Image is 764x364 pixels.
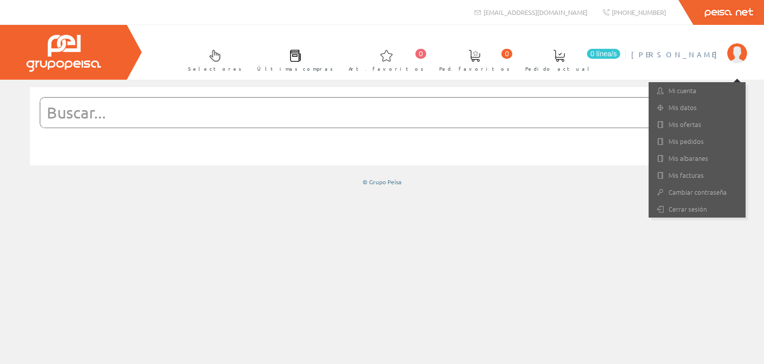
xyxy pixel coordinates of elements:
[649,133,746,150] a: Mis pedidos
[415,49,426,59] span: 0
[26,35,101,72] img: Grupo Peisa
[349,64,424,74] span: Art. favoritos
[649,99,746,116] a: Mis datos
[439,64,510,74] span: Ped. favoritos
[501,49,512,59] span: 0
[483,8,587,16] span: [EMAIL_ADDRESS][DOMAIN_NAME]
[247,41,338,78] a: Últimas compras
[649,116,746,133] a: Mis ofertas
[612,8,666,16] span: [PHONE_NUMBER]
[257,64,333,74] span: Últimas compras
[40,98,699,127] input: Buscar...
[649,167,746,184] a: Mis facturas
[631,49,722,59] span: [PERSON_NAME]
[649,150,746,167] a: Mis albaranes
[649,184,746,201] a: Cambiar contraseña
[188,64,242,74] span: Selectores
[587,49,620,59] span: 0 línea/s
[631,41,747,51] a: [PERSON_NAME]
[649,201,746,218] a: Cerrar sesión
[30,178,734,186] div: © Grupo Peisa
[178,41,247,78] a: Selectores
[649,82,746,99] a: Mi cuenta
[525,64,593,74] span: Pedido actual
